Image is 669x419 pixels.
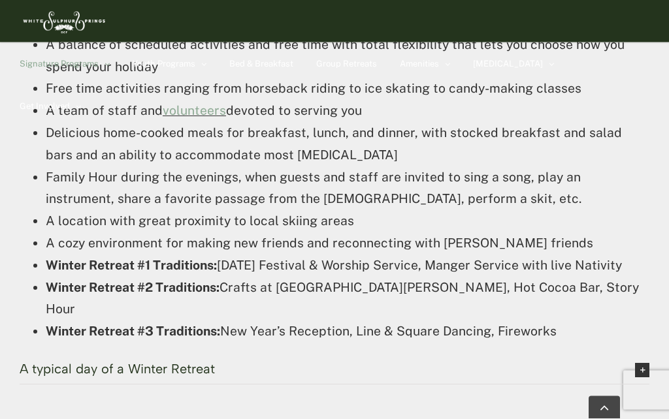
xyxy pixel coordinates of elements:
a: Signature Programs [20,42,110,85]
nav: Main Menu Sticky [20,42,649,127]
li: A cozy environment for making new friends and reconnecting with [PERSON_NAME] friends [46,233,649,255]
a: [MEDICAL_DATA] [473,42,554,85]
a: A typical day of a Winter Retreat [20,356,649,384]
li: [DATE] Festival & Worship Service, Manger Service with live Nativity [46,255,649,277]
span: Group Retreats [316,59,377,68]
li: New Year’s Reception, Line & Square Dancing, Fireworks [46,321,649,343]
span: Get Involved [20,102,70,110]
li: Family Hour during the evenings, when guests and staff are invited to sing a song, play an instru... [46,167,649,211]
img: White Sulphur Springs Logo [20,3,107,39]
span: Bed & Breakfast [229,59,293,68]
a: Bed & Breakfast [229,42,293,85]
li: Crafts at [GEOGRAPHIC_DATA][PERSON_NAME], Hot Cocoa Bar, Story Hour [46,277,649,322]
span: Amenities [400,59,439,68]
span: A typical day of a Winter Retreat [20,362,615,377]
strong: Winter Retreat #3 Traditions: [46,324,220,339]
span: [MEDICAL_DATA] [473,59,543,68]
a: Get Involved [20,85,81,127]
li: Delicious home-cooked meals for breakfast, lunch, and dinner, with stocked breakfast and salad ba... [46,123,649,167]
strong: Winter Retreat #2 Traditions: [46,281,220,295]
strong: Winter Retreat #1 Traditions: [46,258,217,273]
a: Group Retreats [316,42,377,85]
span: Signature Programs [20,59,99,68]
a: Youth Programs [133,42,206,85]
span: Youth Programs [133,59,195,68]
a: Amenities [400,42,450,85]
li: A location with great proximity to local skiing areas [46,211,649,233]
